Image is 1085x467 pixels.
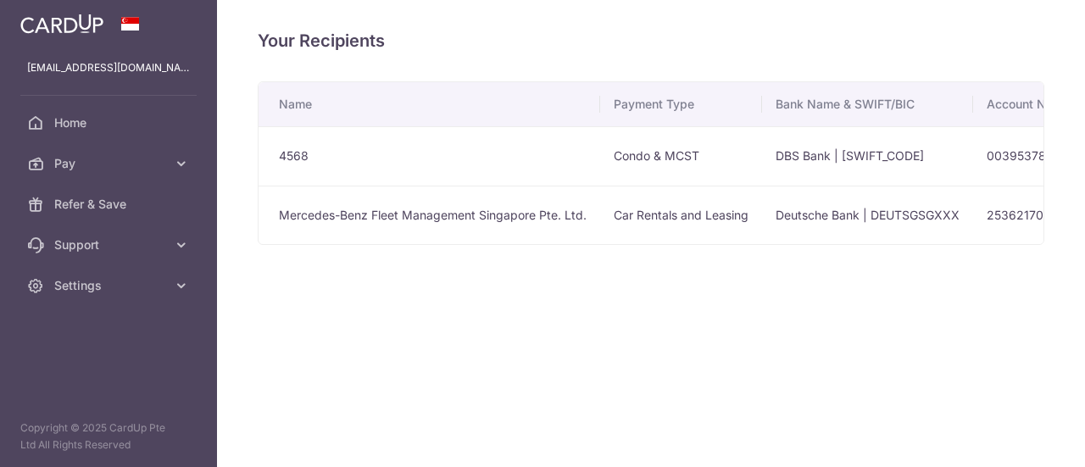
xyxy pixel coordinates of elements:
td: Condo & MCST [600,126,762,186]
td: DBS Bank | [SWIFT_CODE] [762,126,973,186]
th: Account No. [973,82,1075,126]
span: Pay [54,155,166,172]
td: 4568 [259,126,600,186]
span: Refer & Save [54,196,166,213]
p: [EMAIL_ADDRESS][DOMAIN_NAME] [27,59,190,76]
td: 2536217000 [973,186,1075,245]
span: Settings [54,277,166,294]
td: Mercedes-Benz Fleet Management Singapore Pte. Ltd. [259,186,600,245]
th: Name [259,82,600,126]
td: 0039537824 [973,126,1075,186]
span: Home [54,114,166,131]
td: Car Rentals and Leasing [600,186,762,245]
span: Support [54,236,166,253]
img: CardUp [20,14,103,34]
iframe: Opens a widget where you can find more information [976,416,1068,459]
td: Deutsche Bank | DEUTSGSGXXX [762,186,973,245]
th: Payment Type [600,82,762,126]
h4: Your Recipients [258,27,1044,54]
th: Bank Name & SWIFT/BIC [762,82,973,126]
